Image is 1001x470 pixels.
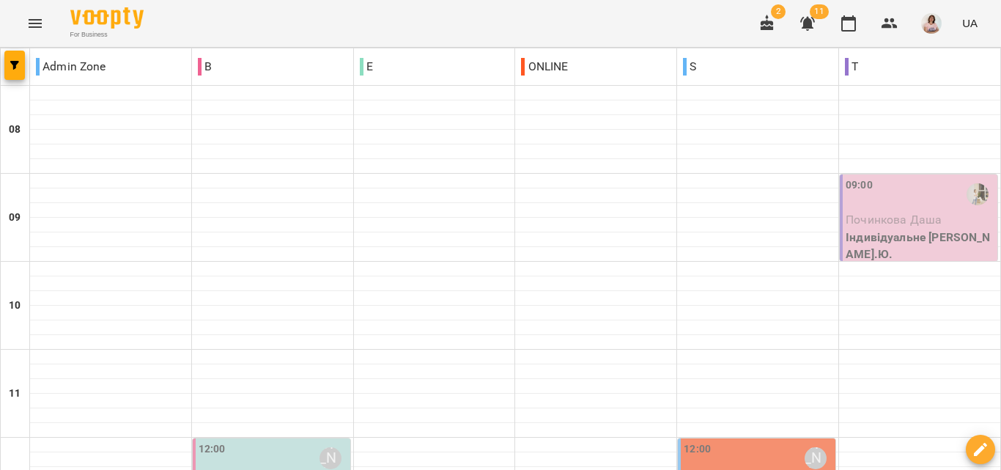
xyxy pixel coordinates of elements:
label: 12:00 [684,441,711,458]
p: E [360,58,373,76]
span: 2 [771,4,786,19]
p: Admin Zone [36,58,106,76]
p: ONLINE [521,58,568,76]
h6: 10 [9,298,21,314]
img: a9a10fb365cae81af74a091d218884a8.jpeg [921,13,942,34]
span: UA [962,15,978,31]
label: 09:00 [846,177,873,194]
h6: 09 [9,210,21,226]
p: T [845,58,858,76]
img: Voopty Logo [70,7,144,29]
button: Menu [18,6,53,41]
div: Олександра Турейська [319,447,341,469]
p: Індивідуальне [PERSON_NAME].Ю. [846,229,994,263]
span: For Business [70,30,144,40]
img: Сидорук Тетяна [967,183,989,205]
p: S [683,58,696,76]
label: 12:00 [199,441,226,458]
button: UA [956,10,983,37]
h6: 11 [9,386,21,402]
span: 11 [810,4,829,19]
h6: 08 [9,122,21,138]
span: Починкова Даша [846,213,942,227]
div: Анастасія Сидорук [805,447,827,469]
p: B [198,58,212,76]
